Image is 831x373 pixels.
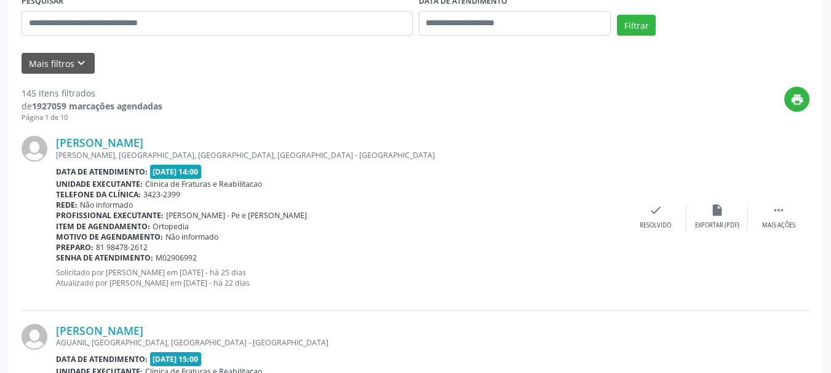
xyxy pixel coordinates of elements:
[56,221,150,232] b: Item de agendamento:
[56,337,625,348] div: AGUANIL, [GEOGRAPHIC_DATA], [GEOGRAPHIC_DATA] - [GEOGRAPHIC_DATA]
[56,179,143,189] b: Unidade executante:
[22,324,47,350] img: img
[56,267,625,288] p: Solicitado por [PERSON_NAME] em [DATE] - há 25 dias Atualizado por [PERSON_NAME] em [DATE] - há 2...
[56,253,153,263] b: Senha de atendimento:
[22,136,47,162] img: img
[710,203,724,217] i: insert_drive_file
[22,53,95,74] button: Mais filtroskeyboard_arrow_down
[640,221,671,230] div: Resolvido
[145,179,262,189] span: Clinica de Fraturas e Reabilitacao
[56,242,93,253] b: Preparo:
[150,352,202,366] span: [DATE] 15:00
[649,203,662,217] i: check
[56,324,143,337] a: [PERSON_NAME]
[56,200,78,210] b: Rede:
[790,93,804,106] i: print
[80,200,133,210] span: Não informado
[617,15,656,36] button: Filtrar
[784,87,809,112] button: print
[150,165,202,179] span: [DATE] 14:00
[22,112,162,123] div: Página 1 de 10
[56,232,163,242] b: Motivo de agendamento:
[56,136,143,149] a: [PERSON_NAME]
[156,253,197,263] span: M02906992
[166,210,307,221] span: [PERSON_NAME] - Pe e [PERSON_NAME]
[165,232,218,242] span: Não informado
[96,242,148,253] span: 81 98478-2612
[32,100,162,112] strong: 1927059 marcações agendadas
[695,221,739,230] div: Exportar (PDF)
[56,189,141,200] b: Telefone da clínica:
[56,210,164,221] b: Profissional executante:
[762,221,795,230] div: Mais ações
[56,150,625,160] div: [PERSON_NAME], [GEOGRAPHIC_DATA], [GEOGRAPHIC_DATA], [GEOGRAPHIC_DATA] - [GEOGRAPHIC_DATA]
[56,354,148,364] b: Data de atendimento:
[143,189,180,200] span: 3423-2399
[22,87,162,100] div: 145 itens filtrados
[56,167,148,177] b: Data de atendimento:
[22,100,162,112] div: de
[74,57,88,70] i: keyboard_arrow_down
[153,221,189,232] span: Ortopedia
[772,203,785,217] i: 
